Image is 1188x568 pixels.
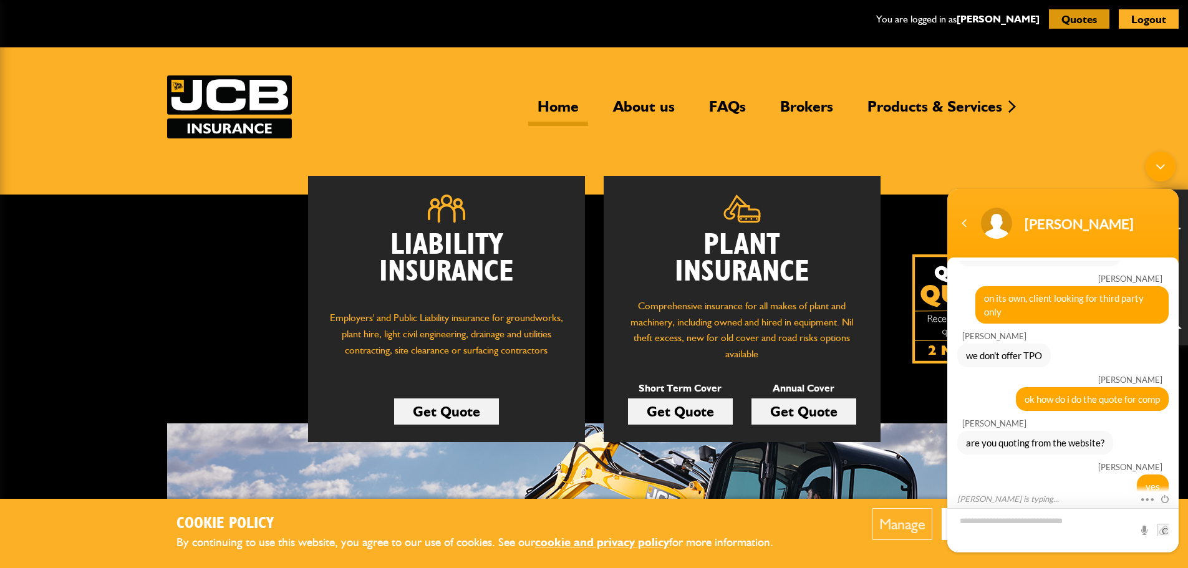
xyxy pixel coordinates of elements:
a: Products & Services [858,97,1012,126]
a: Get Quote [628,398,733,425]
p: Employers' and Public Liability insurance for groundworks, plant hire, light civil engineering, d... [327,310,566,370]
p: By continuing to use this website, you agree to our use of cookies. See our for more information. [176,533,794,552]
a: FAQs [700,97,755,126]
p: Comprehensive insurance for all makes of plant and machinery, including owned and hired in equipm... [622,298,862,362]
p: You are logged in as [876,11,1040,27]
a: Brokers [771,97,843,126]
a: Get Quote [751,398,856,425]
h2: Cookie Policy [176,514,794,534]
img: JCB Insurance Services logo [167,75,292,138]
a: cookie and privacy policy [535,535,669,549]
a: About us [604,97,684,126]
a: [PERSON_NAME] [957,13,1040,25]
button: Quotes [1049,9,1109,29]
h2: Plant Insurance [622,232,862,286]
button: Manage [872,508,932,540]
a: Get Quote [394,398,499,425]
p: Annual Cover [751,380,856,397]
img: Quick Quote [912,254,1021,363]
a: Home [528,97,588,126]
a: JCB Insurance Services [167,75,292,138]
iframe: SalesIQ Chatwindow [941,145,1185,559]
p: Short Term Cover [628,380,733,397]
a: Get your insurance quote isn just 2-minutes [912,254,1021,363]
button: Logout [1119,9,1179,29]
h2: Liability Insurance [327,232,566,298]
